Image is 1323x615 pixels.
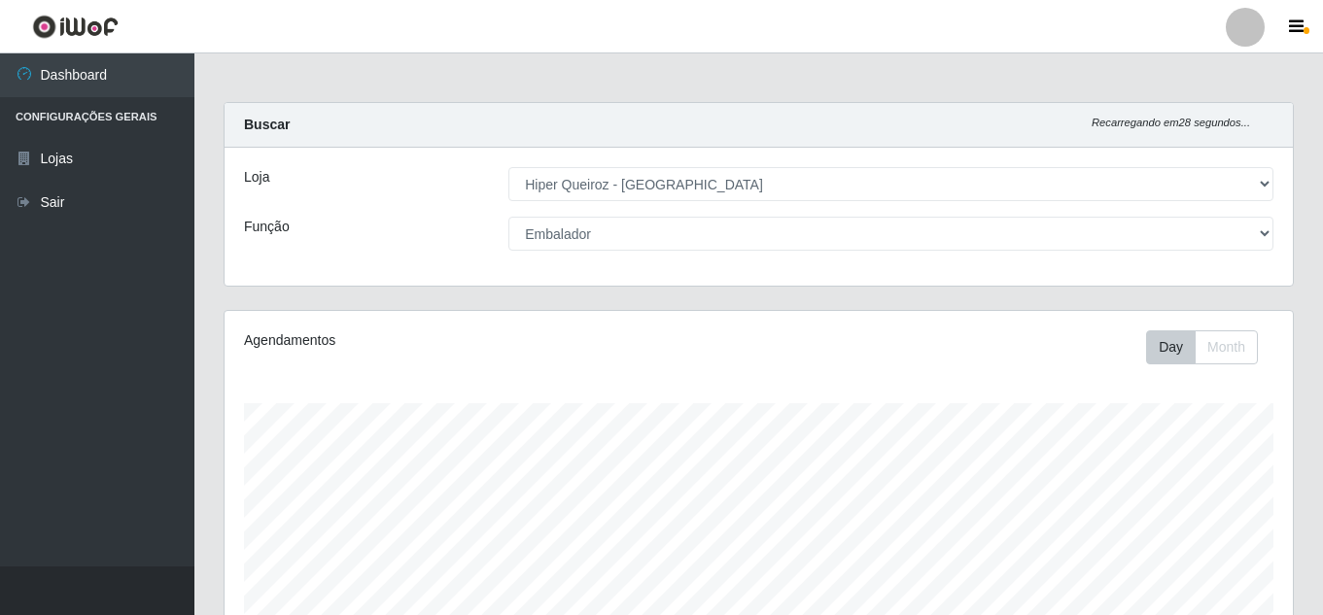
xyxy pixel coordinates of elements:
[1146,330,1258,364] div: First group
[244,117,290,132] strong: Buscar
[244,217,290,237] label: Função
[1092,117,1250,128] i: Recarregando em 28 segundos...
[244,330,656,351] div: Agendamentos
[244,167,269,188] label: Loja
[1146,330,1196,364] button: Day
[1146,330,1273,364] div: Toolbar with button groups
[1195,330,1258,364] button: Month
[32,15,119,39] img: CoreUI Logo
